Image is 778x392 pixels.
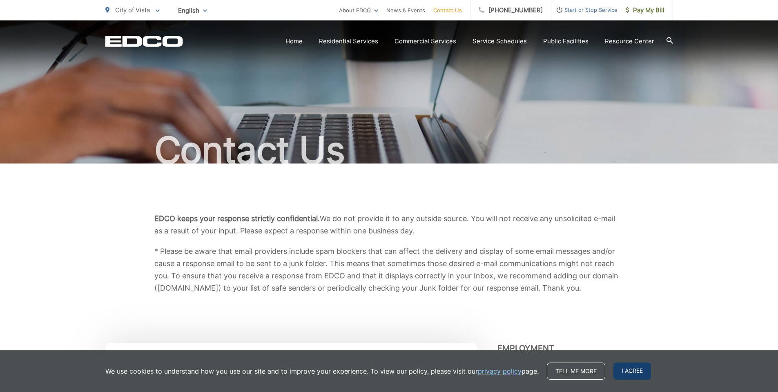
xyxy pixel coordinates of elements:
[626,5,664,15] span: Pay My Bill
[605,36,654,46] a: Resource Center
[115,6,150,14] span: City of Vista
[395,36,456,46] a: Commercial Services
[478,366,522,376] a: privacy policy
[105,130,673,171] h1: Contact Us
[172,3,213,18] span: English
[285,36,303,46] a: Home
[543,36,589,46] a: Public Facilities
[473,36,527,46] a: Service Schedules
[105,366,539,376] p: We use cookies to understand how you use our site and to improve your experience. To view our pol...
[497,343,673,353] h3: Employment
[386,5,425,15] a: News & Events
[339,5,378,15] a: About EDCO
[433,5,462,15] a: Contact Us
[105,36,183,47] a: EDCD logo. Return to the homepage.
[154,245,624,294] p: * Please be aware that email providers include spam blockers that can affect the delivery and dis...
[613,363,651,380] span: I agree
[319,36,378,46] a: Residential Services
[154,213,624,237] p: We do not provide it to any outside source. You will not receive any unsolicited e-mail as a resu...
[154,214,320,223] b: EDCO keeps your response strictly confidential.
[547,363,605,380] a: Tell me more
